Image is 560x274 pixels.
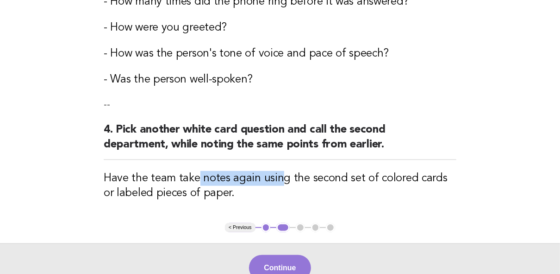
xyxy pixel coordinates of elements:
h2: 4. Pick another white card question and call the second department, while noting the same points ... [104,122,456,160]
h3: - How was the person's tone of voice and pace of speech? [104,46,456,61]
button: < Previous [225,223,255,232]
h3: Have the team take notes again using the second set of colored cards or labeled pieces of paper. [104,171,456,201]
h3: - How were you greeted? [104,20,456,35]
button: 2 [276,223,290,232]
button: 1 [261,223,271,232]
h3: - Was the person well-spoken? [104,72,456,87]
p: -- [104,98,456,111]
